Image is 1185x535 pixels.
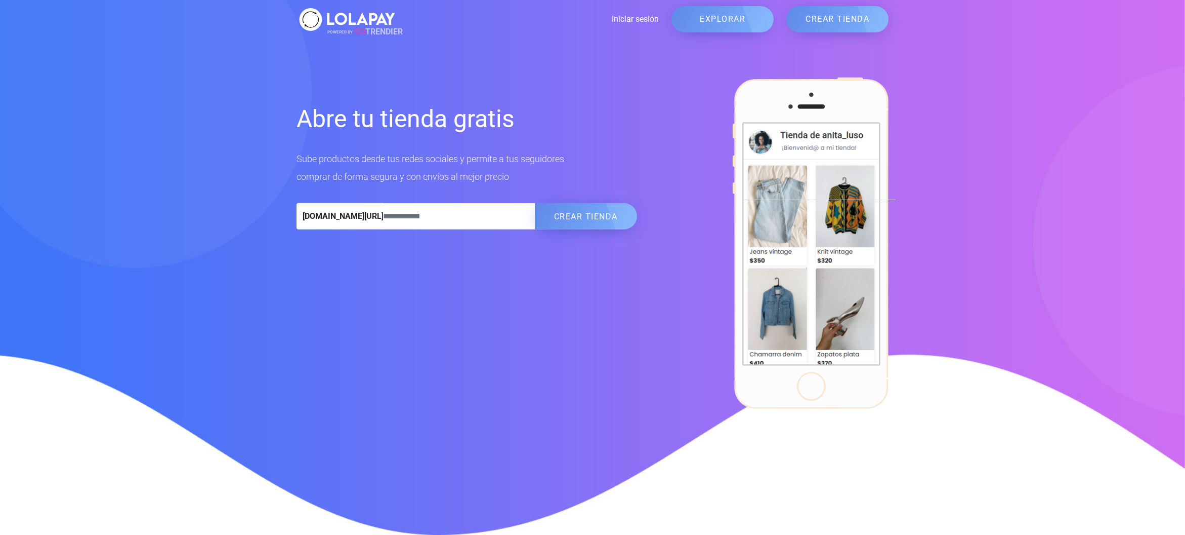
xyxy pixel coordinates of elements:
img: logo_white.svg [297,5,398,34]
a: Iniciar sesión [398,13,659,25]
span: GO [355,27,365,36]
span: [DOMAIN_NAME][URL] [297,203,384,230]
h1: Abre tu tienda gratis [297,103,637,135]
a: EXPLORAR [671,6,774,32]
button: CREAR TIENDA [535,203,637,230]
a: CREAR TIENDA [786,6,888,32]
img: smartphone.png [732,77,888,409]
p: Sube productos desde tus redes sociales y permite a tus seguidores comprar de forma segura y con ... [297,150,637,185]
span: TRENDIER [327,26,403,38]
span: POWERED BY [327,29,353,34]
